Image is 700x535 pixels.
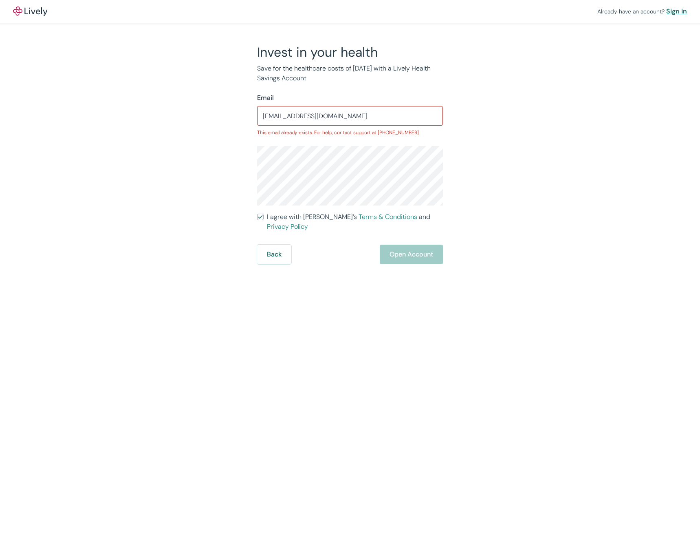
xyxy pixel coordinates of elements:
[13,7,47,16] a: LivelyLively
[257,245,291,264] button: Back
[267,222,308,231] a: Privacy Policy
[257,129,443,136] p: This email already exists. For help, contact support at [PHONE_NUMBER]
[13,7,47,16] img: Lively
[666,7,687,16] a: Sign in
[257,64,443,83] p: Save for the healthcare costs of [DATE] with a Lively Health Savings Account
[257,44,443,60] h2: Invest in your health
[257,93,274,103] label: Email
[597,7,687,16] div: Already have an account?
[359,212,417,221] a: Terms & Conditions
[267,212,443,232] span: I agree with [PERSON_NAME]’s and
